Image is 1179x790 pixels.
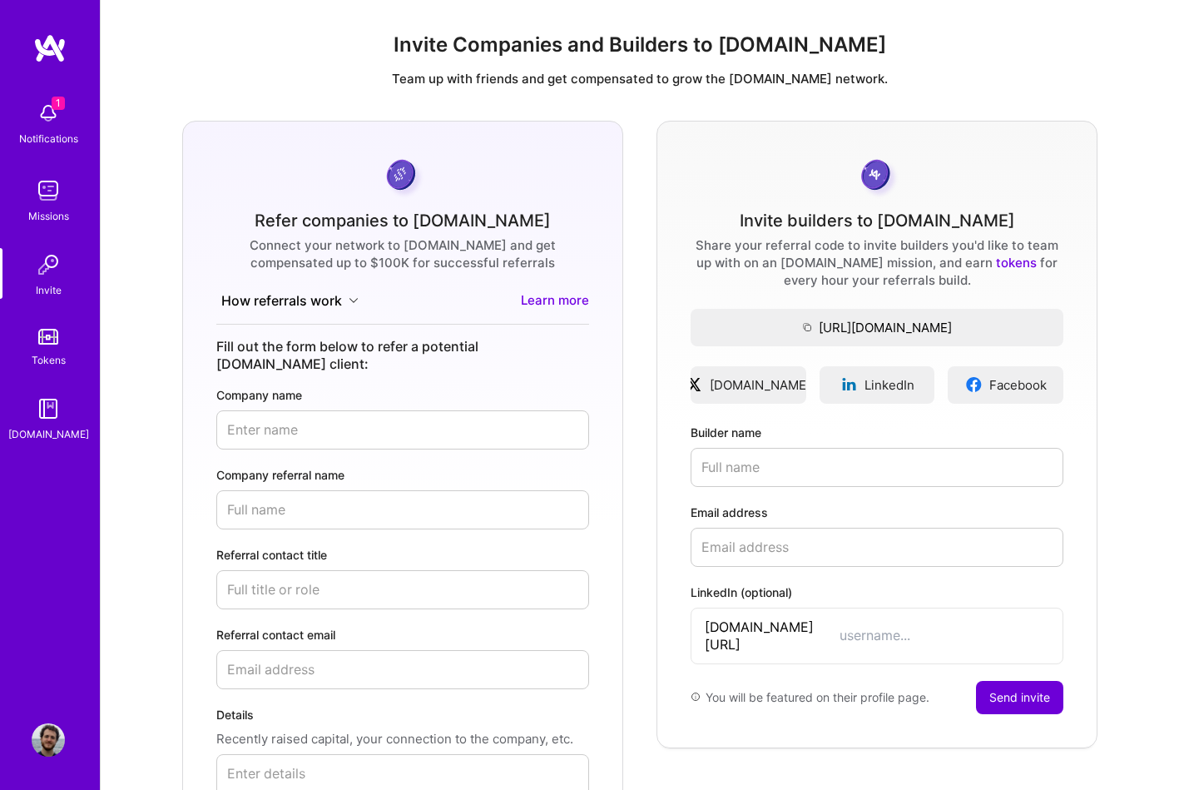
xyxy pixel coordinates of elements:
[36,281,62,299] div: Invite
[216,338,589,373] div: Fill out the form below to refer a potential [DOMAIN_NAME] client:
[691,584,1063,601] label: LinkedIn (optional)
[216,626,589,643] label: Referral contact email
[216,570,589,609] input: Full title or role
[216,410,589,450] input: Enter name
[840,627,1049,644] input: username...
[710,376,810,394] span: [DOMAIN_NAME]
[216,706,589,723] label: Details
[216,650,589,689] input: Email address
[38,329,58,345] img: tokens
[691,681,929,714] div: You will be featured on their profile page.
[52,97,65,110] span: 1
[32,174,65,207] img: teamwork
[740,212,1015,230] div: Invite builders to [DOMAIN_NAME]
[28,207,69,225] div: Missions
[19,130,78,147] div: Notifications
[216,236,589,271] div: Connect your network to [DOMAIN_NAME] and get compensated up to $100K for successful referrals
[216,730,589,748] p: Recently raised capital, your connection to the company, etc.
[686,376,703,393] img: xLogo
[996,255,1037,271] a: tokens
[691,319,1063,336] span: [URL][DOMAIN_NAME]
[521,291,589,311] a: Learn more
[32,97,65,130] img: bell
[864,376,914,394] span: LinkedIn
[381,155,424,199] img: purpleCoin
[255,212,551,230] div: Refer companies to [DOMAIN_NAME]
[33,33,67,63] img: logo
[691,528,1063,567] input: Email address
[691,504,1063,521] label: Email address
[114,33,1166,57] h1: Invite Companies and Builders to [DOMAIN_NAME]
[965,376,983,393] img: facebookLogo
[989,376,1047,394] span: Facebook
[216,386,589,404] label: Company name
[216,291,364,311] button: How referrals work
[216,466,589,484] label: Company referral name
[216,490,589,529] input: Full name
[32,392,65,425] img: guide book
[691,424,1063,441] label: Builder name
[855,155,899,199] img: grayCoin
[114,70,1166,87] p: Team up with friends and get compensated to grow the [DOMAIN_NAME] network.
[691,236,1063,289] div: Share your referral code to invite builders you'd like to team up with on an [DOMAIN_NAME] missio...
[840,376,858,393] img: linkedinLogo
[691,448,1063,487] input: Full name
[216,546,589,564] label: Referral contact title
[32,351,66,369] div: Tokens
[976,681,1063,714] button: Send invite
[705,619,840,653] span: [DOMAIN_NAME][URL]
[8,425,89,443] div: [DOMAIN_NAME]
[32,723,65,757] img: User Avatar
[32,248,65,281] img: Invite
